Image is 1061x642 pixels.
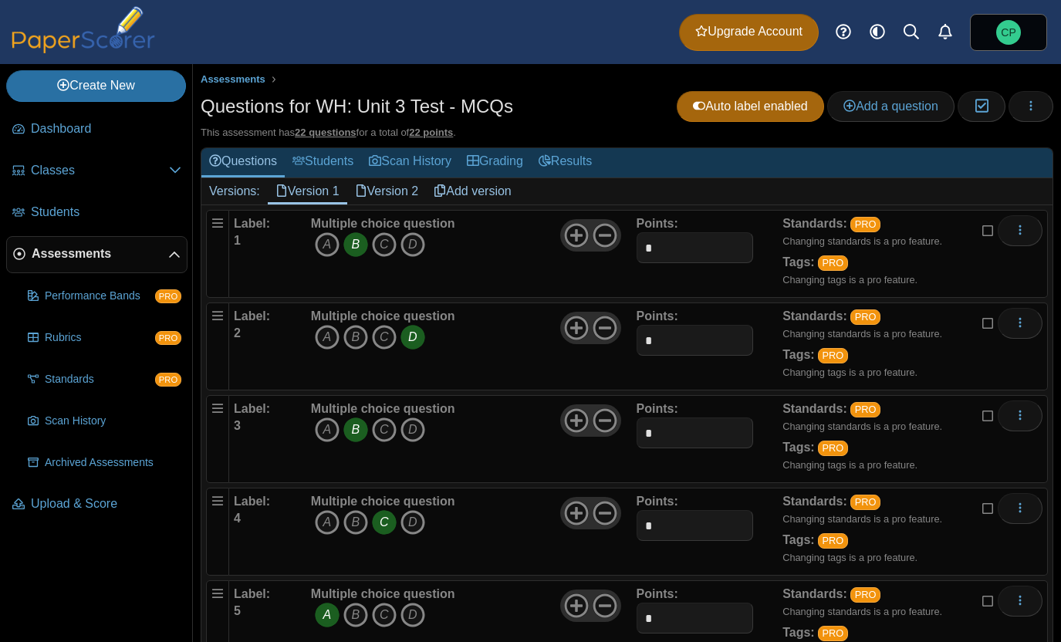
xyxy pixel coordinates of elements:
span: Performance Bands [45,289,155,304]
b: 2 [234,326,241,340]
i: C [372,325,397,350]
i: A [315,232,340,257]
a: Add a question [827,91,955,122]
a: PRO [850,495,880,510]
a: Results [531,148,600,177]
i: D [400,603,425,627]
a: Scan History [22,403,188,440]
a: PRO [818,255,848,271]
a: Classes [6,153,188,190]
span: Upload & Score [31,495,181,512]
div: This assessment has for a total of . [201,126,1053,140]
span: Add a question [843,100,938,113]
b: Label: [234,587,270,600]
a: PRO [850,402,880,417]
a: Students [285,148,361,177]
small: Changing standards is a pro feature. [782,328,942,340]
i: D [400,232,425,257]
i: D [400,510,425,535]
small: Changing tags is a pro feature. [782,459,917,471]
b: Multiple choice question [311,495,455,508]
span: Assessments [32,245,168,262]
a: Alerts [928,15,962,49]
span: Auto label enabled [693,100,808,113]
b: 5 [234,604,241,617]
a: PaperScorer [6,42,161,56]
i: B [343,603,368,627]
a: Assessments [6,236,188,273]
span: Classes [31,162,169,179]
span: Students [31,204,181,221]
i: B [343,510,368,535]
a: Archived Assessments [22,444,188,481]
button: More options [998,586,1042,617]
a: Version 2 [347,178,427,204]
u: 22 questions [295,127,356,138]
small: Changing tags is a pro feature. [782,274,917,286]
a: Upgrade Account [679,14,819,51]
b: 1 [234,234,241,247]
a: Standards PRO [22,361,188,398]
span: Dashboard [31,120,181,137]
i: A [315,417,340,442]
span: Assessments [201,73,265,85]
h1: Questions for WH: Unit 3 Test - MCQs [201,93,513,120]
b: Points: [637,495,678,508]
b: Multiple choice question [311,217,455,230]
button: More options [998,400,1042,431]
a: Upload & Score [6,486,188,523]
a: Grading [459,148,531,177]
div: Drag handle [206,395,229,483]
img: PaperScorer [6,6,161,53]
small: Changing standards is a pro feature. [782,513,942,525]
small: Changing standards is a pro feature. [782,235,942,247]
b: Tags: [782,533,814,546]
a: Performance Bands PRO [22,278,188,315]
a: PRO [818,533,848,549]
i: B [343,232,368,257]
i: C [372,510,397,535]
i: C [372,232,397,257]
div: Drag handle [206,488,229,576]
b: Multiple choice question [311,309,455,323]
a: Cyrus Patel [970,14,1047,51]
a: Version 1 [268,178,347,204]
b: Multiple choice question [311,587,455,600]
span: PRO [155,331,181,345]
a: PRO [850,217,880,232]
a: Scan History [361,148,459,177]
a: Questions [201,148,285,177]
b: Label: [234,217,270,230]
i: C [372,603,397,627]
b: Label: [234,309,270,323]
b: 3 [234,419,241,432]
b: Tags: [782,255,814,269]
b: Points: [637,309,678,323]
i: D [400,325,425,350]
span: PRO [155,373,181,387]
b: Tags: [782,348,814,361]
span: Cyrus Patel [1001,27,1015,38]
b: Points: [637,402,678,415]
i: A [315,325,340,350]
b: Standards: [782,587,847,600]
b: Standards: [782,402,847,415]
a: Add version [426,178,519,204]
div: Versions: [201,178,268,204]
span: Standards [45,372,155,387]
small: Changing standards is a pro feature. [782,421,942,432]
a: Auto label enabled [677,91,824,122]
b: Label: [234,402,270,415]
a: PRO [818,626,848,641]
i: B [343,325,368,350]
u: 22 points [409,127,453,138]
a: Students [6,194,188,231]
b: Standards: [782,217,847,230]
a: Rubrics PRO [22,319,188,356]
a: Create New [6,70,186,101]
span: Archived Assessments [45,455,181,471]
b: Points: [637,217,678,230]
small: Changing standards is a pro feature. [782,606,942,617]
b: Standards: [782,495,847,508]
span: Rubrics [45,330,155,346]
